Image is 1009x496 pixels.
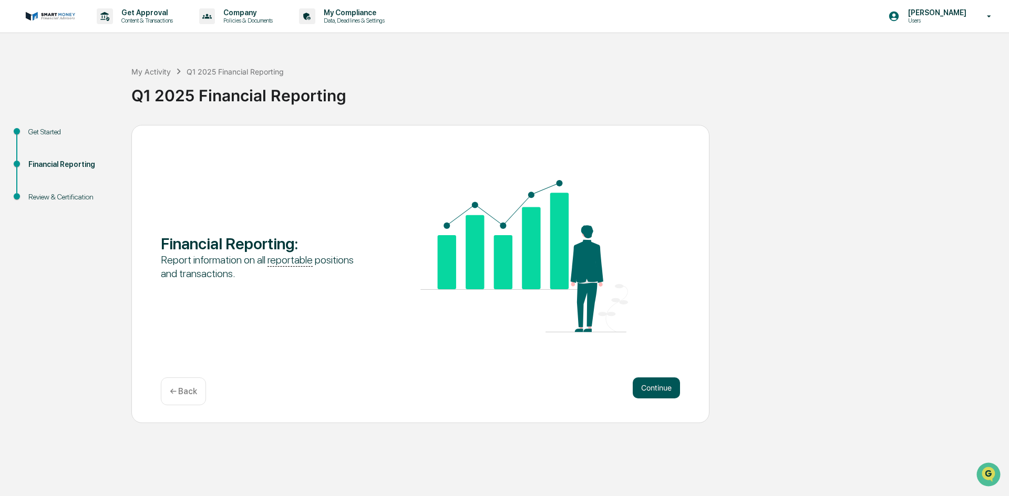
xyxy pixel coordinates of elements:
[6,128,72,147] a: 🖐️Preclearance
[87,132,130,143] span: Attestations
[161,234,368,253] div: Financial Reporting :
[105,178,127,186] span: Pylon
[315,8,390,17] p: My Compliance
[6,148,70,167] a: 🔎Data Lookup
[28,192,115,203] div: Review & Certification
[113,8,178,17] p: Get Approval
[131,78,1004,105] div: Q1 2025 Financial Reporting
[267,254,313,267] u: reportable
[21,152,66,163] span: Data Lookup
[315,17,390,24] p: Data, Deadlines & Settings
[900,17,972,24] p: Users
[131,67,171,76] div: My Activity
[36,91,133,99] div: We're available if you need us!
[11,80,29,99] img: 1746055101610-c473b297-6a78-478c-a979-82029cc54cd1
[36,80,172,91] div: Start new chat
[76,133,85,142] div: 🗄️
[28,159,115,170] div: Financial Reporting
[420,180,628,332] img: Financial Reporting
[11,133,19,142] div: 🖐️
[215,8,278,17] p: Company
[179,83,191,96] button: Start new chat
[28,126,115,138] div: Get Started
[25,12,76,21] img: logo
[975,461,1004,490] iframe: Open customer support
[72,128,135,147] a: 🗄️Attestations
[633,377,680,398] button: Continue
[74,177,127,186] a: Powered byPylon
[170,386,197,396] p: ← Back
[215,17,278,24] p: Policies & Documents
[900,8,972,17] p: [PERSON_NAME]
[187,67,284,76] div: Q1 2025 Financial Reporting
[113,17,178,24] p: Content & Transactions
[11,22,191,39] p: How can we help?
[21,132,68,143] span: Preclearance
[161,253,368,280] div: Report information on all positions and transactions.
[11,153,19,162] div: 🔎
